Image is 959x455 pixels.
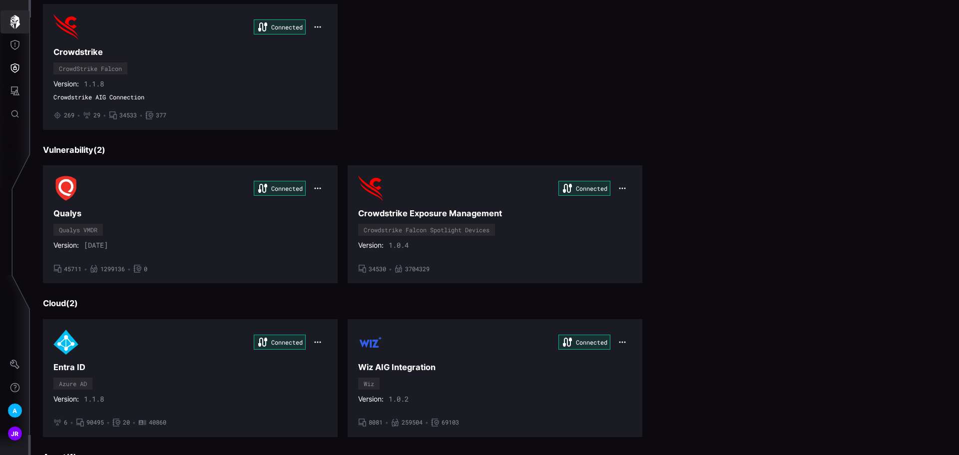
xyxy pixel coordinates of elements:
span: • [385,419,389,427]
span: • [70,419,73,427]
span: 1299136 [100,265,125,273]
span: JR [11,429,19,439]
span: A [12,406,17,416]
span: • [425,419,429,427]
span: 20 [123,419,130,427]
button: A [0,399,29,422]
span: 1.0.2 [389,395,409,404]
span: • [389,265,392,273]
img: CrowdStrike Falcon [53,14,78,39]
button: JR [0,422,29,445]
span: • [77,111,80,119]
span: Crowdstrike AIG Connection [53,93,327,101]
div: CrowdStrike Falcon [59,65,122,71]
div: Connected [558,335,610,350]
span: Version: [53,241,79,250]
span: [DATE] [84,241,108,250]
span: • [139,111,143,119]
span: • [84,265,87,273]
div: Connected [254,181,306,196]
h3: Cloud ( 2 ) [43,298,947,309]
span: 3704329 [405,265,430,273]
span: • [103,111,106,119]
span: 1.1.8 [84,79,104,88]
img: Qualys VMDR [53,176,78,201]
h3: Crowdstrike [53,47,327,57]
span: • [106,419,110,427]
span: Version: [358,241,384,250]
img: Crowdstrike Falcon Spotlight Devices [358,176,383,201]
img: Azure AD [53,330,78,355]
div: Connected [254,335,306,350]
span: 259504 [402,419,423,427]
span: 90495 [86,419,104,427]
span: 1.0.4 [389,241,409,250]
div: Wiz [364,381,374,387]
div: Connected [558,181,610,196]
span: 34533 [119,111,137,119]
span: Version: [358,395,384,404]
span: 69103 [442,419,459,427]
span: 6 [64,419,67,427]
span: 34530 [369,265,386,273]
div: Connected [254,19,306,34]
span: • [127,265,131,273]
span: Version: [53,79,79,88]
span: Version: [53,395,79,404]
img: Wiz [358,330,383,355]
span: 377 [156,111,166,119]
div: Crowdstrike Falcon Spotlight Devices [364,227,489,233]
span: 0 [144,265,147,273]
span: 269 [64,111,74,119]
div: Azure AD [59,381,87,387]
h3: Wiz AIG Integration [358,362,632,373]
span: • [132,419,136,427]
span: 29 [93,111,100,119]
span: 40860 [149,419,166,427]
span: 45711 [64,265,81,273]
div: Qualys VMDR [59,227,97,233]
span: 8081 [369,419,383,427]
h3: Entra ID [53,362,327,373]
h3: Crowdstrike Exposure Management [358,208,632,219]
span: 1.1.8 [84,395,104,404]
h3: Vulnerability ( 2 ) [43,145,947,155]
h3: Qualys [53,208,327,219]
